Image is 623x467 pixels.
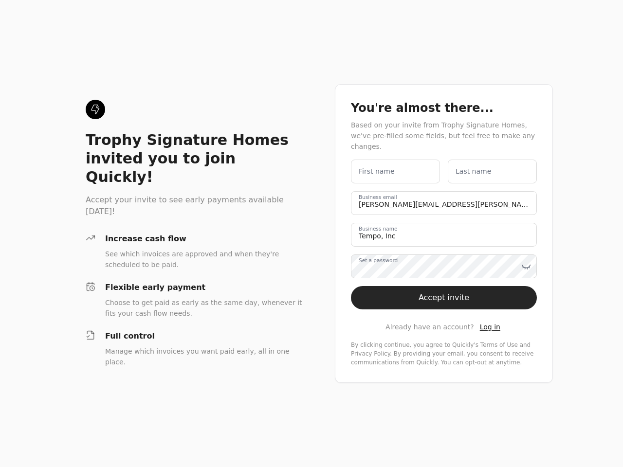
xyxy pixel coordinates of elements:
[480,323,500,331] span: Log in
[351,341,537,367] div: By clicking continue, you agree to Quickly's and . By providing your email, you consent to receiv...
[478,321,502,333] button: Log in
[105,282,304,293] div: Flexible early payment
[480,322,500,332] a: Log in
[105,346,304,367] div: Manage which invoices you want paid early, all in one place.
[105,297,304,319] div: Choose to get paid as early as the same day, whenever it fits your cash flow needs.
[351,286,537,309] button: Accept invite
[359,166,395,177] label: First name
[105,233,304,245] div: Increase cash flow
[351,350,390,357] a: privacy-policy
[351,100,537,116] div: You're almost there...
[86,194,304,217] div: Accept your invite to see early payments available [DATE]!
[359,225,397,233] label: Business name
[105,330,304,342] div: Full control
[480,341,518,348] a: terms-of-service
[359,194,397,201] label: Business email
[105,249,304,270] div: See which invoices are approved and when they're scheduled to be paid.
[385,322,474,332] span: Already have an account?
[456,166,491,177] label: Last name
[351,120,537,152] div: Based on your invite from Trophy Signature Homes, we've pre-filled some fields, but feel free to ...
[359,257,398,265] label: Set a password
[86,131,304,186] div: Trophy Signature Homes invited you to join Quickly!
